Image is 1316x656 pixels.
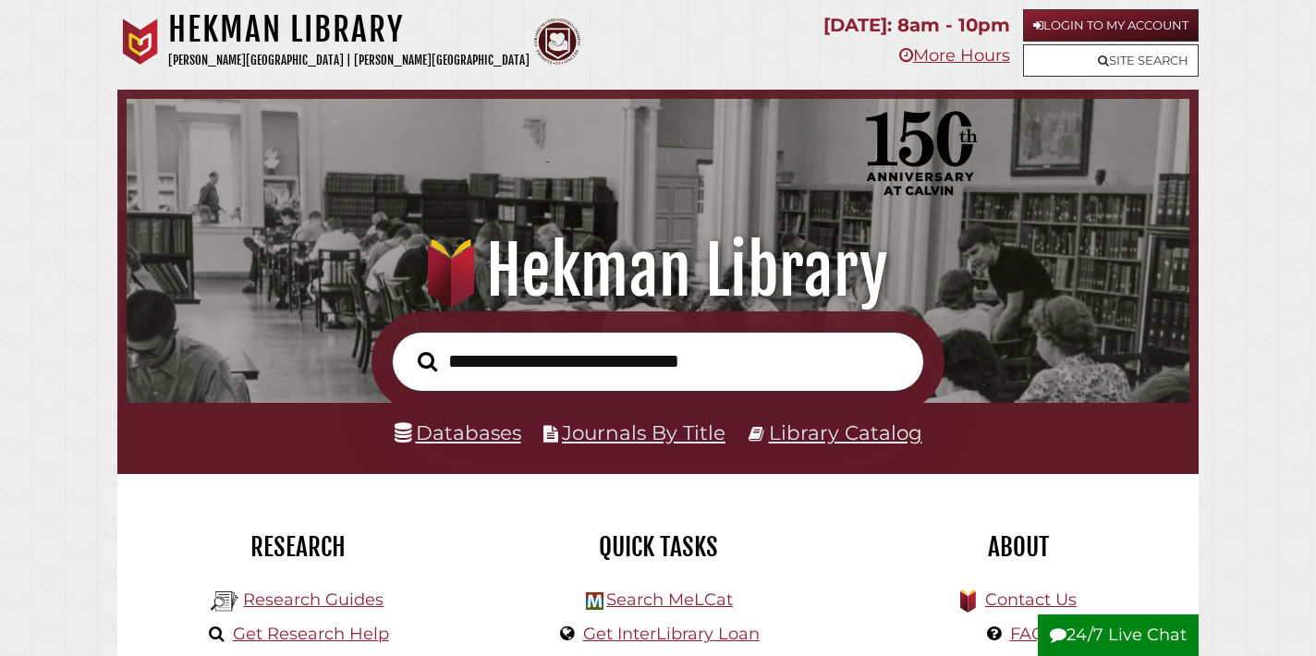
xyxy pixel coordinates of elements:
[606,589,733,610] a: Search MeLCat
[1023,44,1199,77] a: Site Search
[1023,9,1199,42] a: Login to My Account
[408,346,446,377] button: Search
[492,531,824,563] h2: Quick Tasks
[211,588,238,615] img: Hekman Library Logo
[852,531,1185,563] h2: About
[769,420,922,444] a: Library Catalog
[534,18,580,65] img: Calvin Theological Seminary
[117,18,164,65] img: Calvin University
[562,420,725,444] a: Journals By Title
[233,624,389,644] a: Get Research Help
[586,592,603,610] img: Hekman Library Logo
[985,589,1077,610] a: Contact Us
[899,45,1010,66] a: More Hours
[168,9,530,50] h1: Hekman Library
[395,420,521,444] a: Databases
[583,624,760,644] a: Get InterLibrary Loan
[1010,624,1054,644] a: FAQs
[168,50,530,71] p: [PERSON_NAME][GEOGRAPHIC_DATA] | [PERSON_NAME][GEOGRAPHIC_DATA]
[146,230,1169,311] h1: Hekman Library
[823,9,1010,42] p: [DATE]: 8am - 10pm
[131,531,464,563] h2: Research
[418,351,437,372] i: Search
[243,589,384,610] a: Research Guides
